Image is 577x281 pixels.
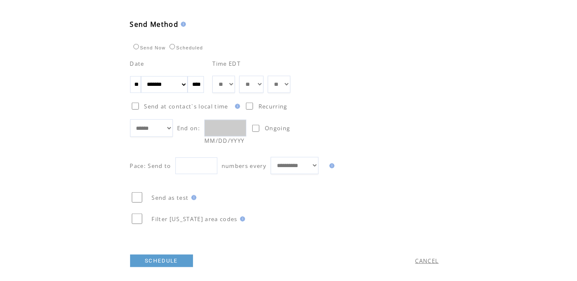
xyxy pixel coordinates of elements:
label: Send Now [131,45,166,50]
span: End on: [177,124,200,132]
label: Scheduled [167,45,203,50]
img: help.gif [178,22,186,27]
span: Ongoing [265,124,290,132]
img: help.gif [327,163,334,168]
span: Send as test [152,194,189,201]
input: Send Now [133,44,139,49]
a: CANCEL [415,257,439,265]
span: numbers every [222,162,266,170]
img: help.gif [238,217,245,222]
span: Date [130,60,144,67]
span: MM/DD/YYYY [204,137,244,144]
span: Time EDT [212,60,240,67]
input: Scheduled [170,44,175,49]
span: Send Method [130,20,179,29]
span: Pace: Send to [130,162,171,170]
span: Filter [US_STATE] area codes [152,215,238,223]
a: SCHEDULE [130,255,193,267]
img: help.gif [232,104,240,109]
img: help.gif [189,195,196,200]
span: Recurring [258,103,287,110]
span: Send at contact`s local time [144,103,228,110]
